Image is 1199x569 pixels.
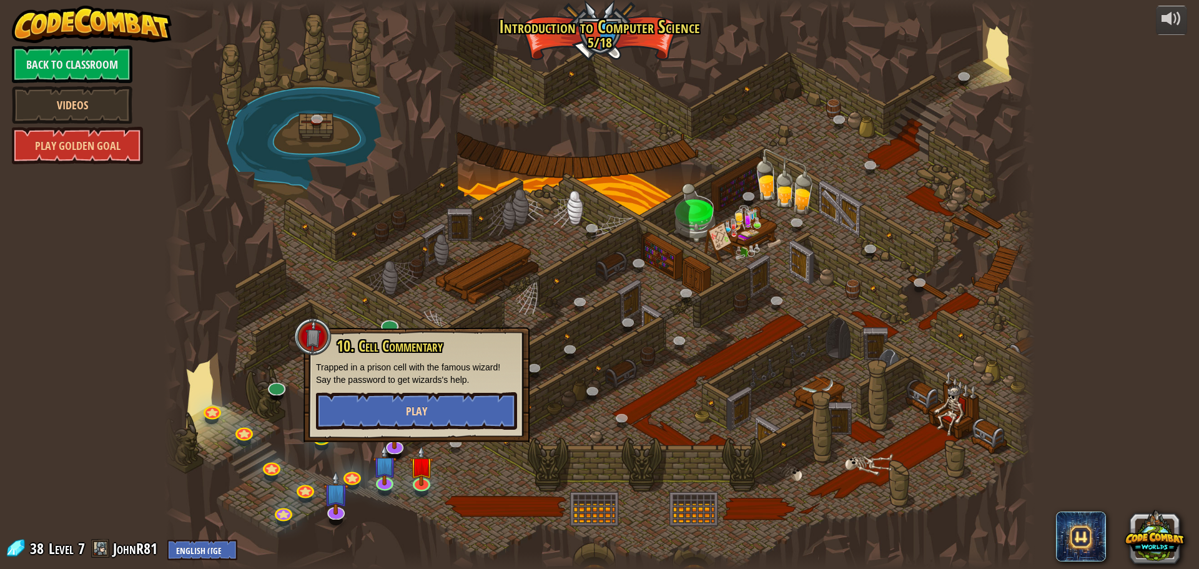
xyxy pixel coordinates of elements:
a: Videos [12,86,132,124]
span: Play [406,403,427,419]
p: Trapped in a prison cell with the famous wizard! Say the password to get wizards's help. [316,361,517,386]
span: Level [49,538,74,559]
img: CodeCombat - Learn how to code by playing a game [12,6,172,43]
img: level-banner-unstarted-subscriber.png [373,445,397,485]
span: 10. Cell Commentary [337,335,443,357]
img: level-banner-unstarted.png [410,446,433,486]
button: Adjust volume [1156,6,1187,35]
span: 7 [78,538,85,558]
img: level-banner-unstarted-subscriber.png [323,472,349,515]
a: Back to Classroom [12,46,132,83]
a: Play Golden Goal [12,127,143,164]
a: JohnR81 [113,538,161,558]
span: 38 [30,538,47,558]
button: Play [316,392,517,430]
